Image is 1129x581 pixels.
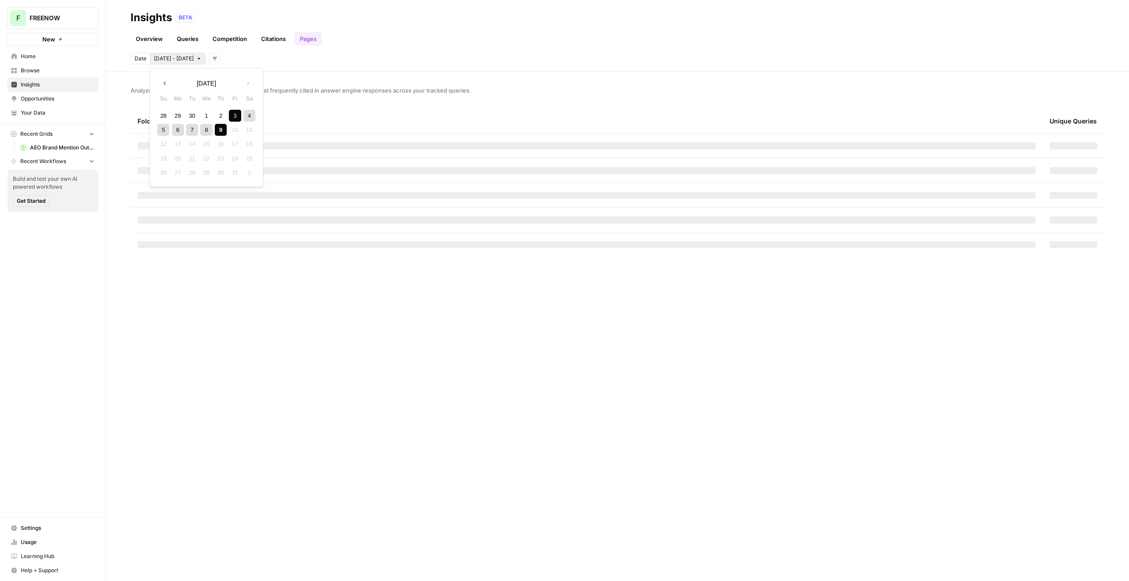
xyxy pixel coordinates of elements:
div: Not available Saturday, October 18th, 2025 [243,138,255,150]
div: BETA [176,13,195,22]
span: Analyze which website folders and pages are most frequently cited in answer engine responses acro... [131,86,1104,95]
span: Help + Support [21,566,94,574]
div: Su [157,93,169,104]
div: Not available Wednesday, October 29th, 2025 [200,167,212,179]
span: Date [135,55,146,63]
div: Choose Tuesday, September 30th, 2025 [186,110,198,122]
div: Not available Saturday, October 11th, 2025 [243,124,255,136]
button: Help + Support [7,563,98,577]
div: Choose Sunday, October 5th, 2025 [157,124,169,136]
div: Choose Friday, October 3rd, 2025 [229,110,241,122]
a: Usage [7,535,98,549]
span: Learning Hub [21,552,94,560]
div: Choose Thursday, October 9th, 2025 [215,124,227,136]
span: Settings [21,524,94,532]
div: Not available Friday, October 17th, 2025 [229,138,241,150]
div: Fr [229,93,241,104]
div: Insights [131,11,172,25]
span: AEO Brand Mention Outreach [30,144,94,152]
div: Not available Saturday, October 25th, 2025 [243,153,255,164]
span: [DATE] - [DATE] [154,55,194,63]
div: Not available Thursday, October 16th, 2025 [215,138,227,150]
div: Not available Monday, October 27th, 2025 [172,167,184,179]
div: Sa [243,93,255,104]
div: Not available Monday, October 20th, 2025 [172,153,184,164]
span: Get Started [17,197,45,205]
button: Get Started [13,195,49,207]
a: Settings [7,521,98,535]
span: F [16,13,20,23]
span: Usage [21,538,94,546]
div: Not available Thursday, October 30th, 2025 [215,167,227,179]
div: Mo [172,93,184,104]
a: Opportunities [7,92,98,106]
a: Browse [7,63,98,78]
button: Recent Grids [7,127,98,141]
div: Choose Wednesday, October 1st, 2025 [200,110,212,122]
span: FREENOW [30,14,83,22]
div: Not available Friday, October 24th, 2025 [229,153,241,164]
div: Unique Queries [1050,109,1097,133]
button: Workspace: FREENOW [7,7,98,29]
div: Tu [186,93,198,104]
a: Learning Hub [7,549,98,563]
a: Pages [295,32,322,46]
a: Citations [256,32,291,46]
div: Not available Friday, October 31st, 2025 [229,167,241,179]
span: Recent Workflows [20,157,66,165]
div: Choose Wednesday, October 8th, 2025 [200,124,212,136]
div: Not available Wednesday, October 15th, 2025 [200,138,212,150]
a: Competition [207,32,252,46]
div: Choose Monday, September 29th, 2025 [172,110,184,122]
button: New [7,33,98,46]
a: Home [7,49,98,63]
div: Choose Sunday, September 28th, 2025 [157,110,169,122]
div: Not available Wednesday, October 22nd, 2025 [200,153,212,164]
div: Choose Thursday, October 2nd, 2025 [215,110,227,122]
div: Not available Sunday, October 26th, 2025 [157,167,169,179]
button: Recent Workflows [7,155,98,168]
div: Not available Saturday, November 1st, 2025 [243,167,255,179]
div: Th [215,93,227,104]
div: Choose Monday, October 6th, 2025 [172,124,184,136]
div: Not available Sunday, October 12th, 2025 [157,138,169,150]
span: Build and test your own AI powered workflows [13,175,93,191]
span: Your Data [21,109,94,117]
div: Not available Monday, October 13th, 2025 [172,138,184,150]
a: Your Data [7,106,98,120]
a: Insights [7,78,98,92]
a: Overview [131,32,168,46]
div: Not available Thursday, October 23rd, 2025 [215,153,227,164]
div: [DATE] - [DATE] [150,68,263,187]
a: Queries [172,32,204,46]
span: Opportunities [21,95,94,103]
span: [DATE] [197,79,216,88]
div: Choose Saturday, October 4th, 2025 [243,110,255,122]
div: We [200,93,212,104]
div: Not available Tuesday, October 14th, 2025 [186,138,198,150]
span: Recent Grids [20,130,52,138]
div: Not available Sunday, October 19th, 2025 [157,153,169,164]
div: Not available Friday, October 10th, 2025 [229,124,241,136]
span: Insights [21,81,94,89]
span: Browse [21,67,94,74]
a: AEO Brand Mention Outreach [16,141,98,155]
div: Choose Tuesday, October 7th, 2025 [186,124,198,136]
button: [DATE] - [DATE] [150,53,206,64]
div: Not available Tuesday, October 21st, 2025 [186,153,198,164]
span: Home [21,52,94,60]
div: month 2025-10 [156,108,256,180]
div: Folder/Page [138,109,1036,133]
div: Not available Tuesday, October 28th, 2025 [186,167,198,179]
span: New [42,35,55,44]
